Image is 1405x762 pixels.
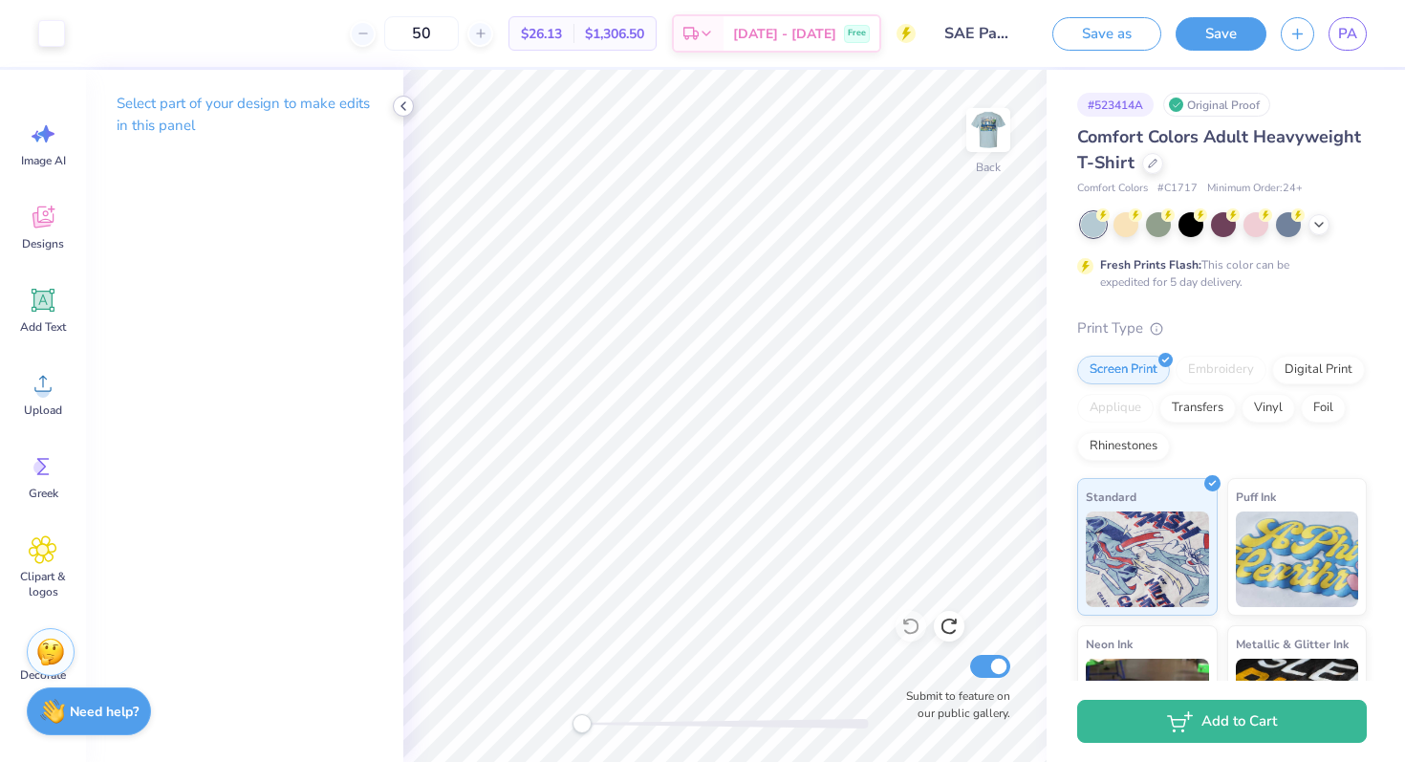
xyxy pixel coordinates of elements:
[1086,487,1136,507] span: Standard
[1077,700,1367,743] button: Add to Cart
[1242,394,1295,423] div: Vinyl
[22,236,64,251] span: Designs
[20,667,66,683] span: Decorate
[930,14,1024,53] input: Untitled Design
[1301,394,1346,423] div: Foil
[1176,356,1266,384] div: Embroidery
[1236,659,1359,754] img: Metallic & Glitter Ink
[1236,487,1276,507] span: Puff Ink
[1272,356,1365,384] div: Digital Print
[585,24,644,44] span: $1,306.50
[24,403,62,418] span: Upload
[521,24,562,44] span: $26.13
[1157,181,1198,197] span: # C1717
[1086,634,1133,654] span: Neon Ink
[1329,17,1367,51] a: PA
[21,153,66,168] span: Image AI
[384,16,459,51] input: – –
[1159,394,1236,423] div: Transfers
[969,111,1007,149] img: Back
[1077,125,1361,174] span: Comfort Colors Adult Heavyweight T-Shirt
[1236,512,1359,607] img: Puff Ink
[1236,634,1349,654] span: Metallic & Glitter Ink
[1077,356,1170,384] div: Screen Print
[11,569,75,599] span: Clipart & logos
[1086,512,1209,607] img: Standard
[1052,17,1161,51] button: Save as
[573,714,592,733] div: Accessibility label
[733,24,836,44] span: [DATE] - [DATE]
[1163,93,1270,117] div: Original Proof
[20,319,66,335] span: Add Text
[29,486,58,501] span: Greek
[1100,257,1201,272] strong: Fresh Prints Flash:
[1077,93,1154,117] div: # 523414A
[1338,23,1357,45] span: PA
[848,27,866,40] span: Free
[117,93,373,137] p: Select part of your design to make edits in this panel
[976,159,1001,176] div: Back
[1077,181,1148,197] span: Comfort Colors
[70,703,139,721] strong: Need help?
[1176,17,1266,51] button: Save
[1077,432,1170,461] div: Rhinestones
[1077,317,1367,339] div: Print Type
[1086,659,1209,754] img: Neon Ink
[896,687,1010,722] label: Submit to feature on our public gallery.
[1077,394,1154,423] div: Applique
[1207,181,1303,197] span: Minimum Order: 24 +
[1100,256,1335,291] div: This color can be expedited for 5 day delivery.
